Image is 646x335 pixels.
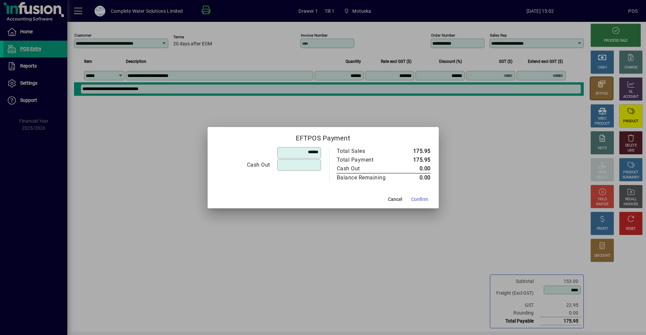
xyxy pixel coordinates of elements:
[400,173,431,182] td: 0.00
[384,194,406,206] button: Cancel
[388,196,402,203] span: Cancel
[411,196,428,203] span: Confirm
[337,174,393,182] div: Balance Remaining
[208,127,439,146] h2: EFTPOS Payment
[400,164,431,173] td: 0.00
[216,161,270,169] div: Cash Out
[400,147,431,156] td: 175.95
[336,156,400,164] td: Total Payment
[336,147,400,156] td: Total Sales
[408,194,431,206] button: Confirm
[337,165,393,173] div: Cash Out
[400,156,431,164] td: 175.95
